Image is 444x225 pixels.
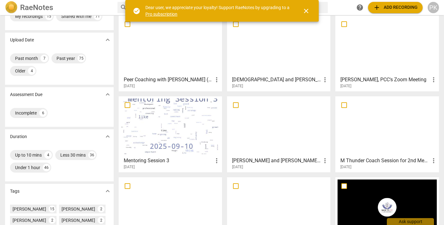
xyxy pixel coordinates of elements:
[104,91,111,98] span: expand_more
[5,1,112,14] a: LogoRaeNotes
[15,110,37,116] div: Incomplete
[354,2,365,13] a: Help
[28,67,35,75] div: 4
[124,76,213,83] h3: Peer Coaching with Sugandha (Coachee) and Shivani (Coach)
[121,18,220,88] a: Peer Coaching with [PERSON_NAME] (Coachee) and [PERSON_NAME] (Coach)[DATE]
[49,217,56,224] div: 2
[428,2,439,13] button: PK
[145,12,177,17] a: Pro subscription
[61,13,91,19] div: Shared with me
[340,157,430,164] h3: M Thunder Coach Session for 2nd Mentoring Session
[49,206,56,212] div: 15
[43,164,50,171] div: 46
[373,4,381,11] span: add
[387,218,434,225] div: Ask support
[103,90,112,99] button: Show more
[10,91,42,98] p: Assessment Due
[229,18,328,88] a: [DEMOGRAPHIC_DATA] and [PERSON_NAME][DATE]
[302,7,310,15] span: close
[13,206,46,212] div: [PERSON_NAME]
[104,187,111,195] span: expand_more
[15,152,42,158] div: Up to 10 mins
[15,68,25,74] div: Older
[15,13,43,19] div: My recordings
[62,206,95,212] div: [PERSON_NAME]
[104,133,111,140] span: expand_more
[356,4,364,11] span: help
[340,83,351,89] span: [DATE]
[62,217,95,223] div: [PERSON_NAME]
[120,4,127,11] span: search
[373,4,418,11] span: Add recording
[232,164,243,170] span: [DATE]
[103,186,112,196] button: Show more
[340,164,351,170] span: [DATE]
[88,151,96,159] div: 36
[430,76,437,83] span: more_vert
[15,164,40,171] div: Under 1 hour
[94,13,101,20] div: 71
[232,76,321,83] h3: Sugandha and Shivani
[20,3,53,12] h2: RaeNotes
[44,151,52,159] div: 4
[340,76,430,83] h3: Penny Mancuso-Kaplan, PCC's Zoom Meeting
[430,157,437,164] span: more_vert
[45,13,53,20] div: 15
[133,7,140,15] span: check_circle
[15,55,38,62] div: Past month
[338,99,436,169] a: M Thunder Coach Session for 2nd Mentoring Session[DATE]
[124,164,135,170] span: [DATE]
[10,37,34,43] p: Upload Date
[103,132,112,141] button: Show more
[213,76,220,83] span: more_vert
[104,36,111,44] span: expand_more
[124,157,213,164] h3: Mentoring Session 3
[98,217,105,224] div: 2
[98,206,105,212] div: 2
[145,4,291,17] div: Dear user, we appreciate your loyalty! Support RaeNotes by upgrading to a
[5,1,18,14] img: Logo
[299,3,314,19] button: Close
[103,35,112,45] button: Show more
[124,83,135,89] span: [DATE]
[232,83,243,89] span: [DATE]
[121,99,220,169] a: Mentoring Session 3[DATE]
[13,217,46,223] div: [PERSON_NAME]
[368,2,423,13] button: Upload
[60,152,86,158] div: Less 30 mins
[41,55,48,62] div: 7
[321,157,329,164] span: more_vert
[229,99,328,169] a: [PERSON_NAME] and [PERSON_NAME] recording[DATE]
[78,55,85,62] div: 75
[213,157,220,164] span: more_vert
[39,109,47,117] div: 6
[10,188,19,195] p: Tags
[232,157,321,164] h3: penny and anthony mcc recording
[321,76,329,83] span: more_vert
[338,18,436,88] a: [PERSON_NAME], PCC's Zoom Meeting[DATE]
[57,55,75,62] div: Past year
[10,133,27,140] p: Duration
